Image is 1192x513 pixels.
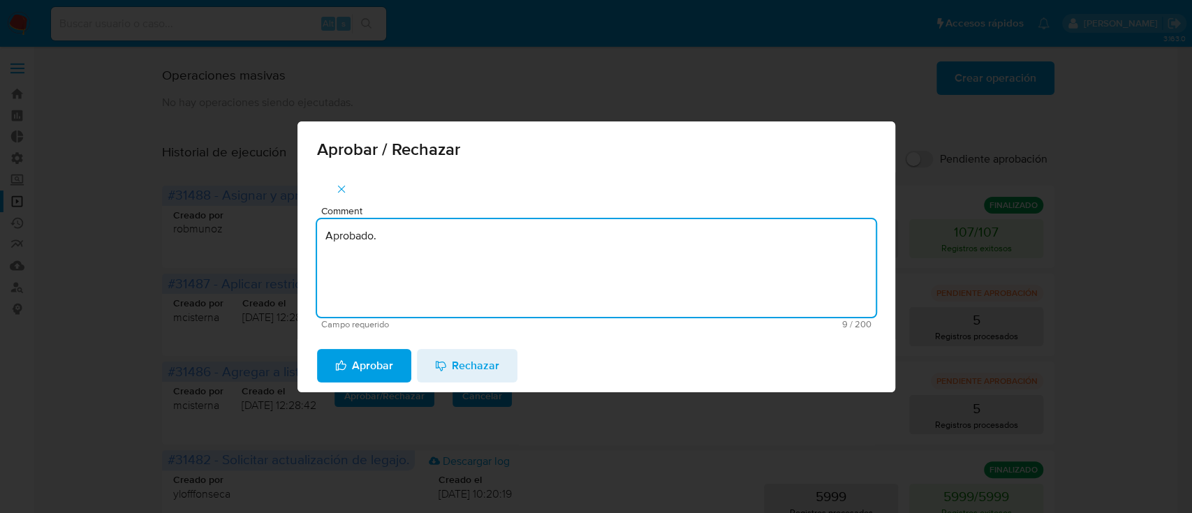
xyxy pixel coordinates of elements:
[317,141,876,158] span: Aprobar / Rechazar
[596,320,871,329] span: Máximo 200 caracteres
[321,320,596,329] span: Campo requerido
[317,349,411,382] button: Aprobar
[321,206,880,216] span: Comment
[317,219,876,317] textarea: Aprobado.
[335,350,393,381] span: Aprobar
[417,349,517,382] button: Rechazar
[435,350,499,381] span: Rechazar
